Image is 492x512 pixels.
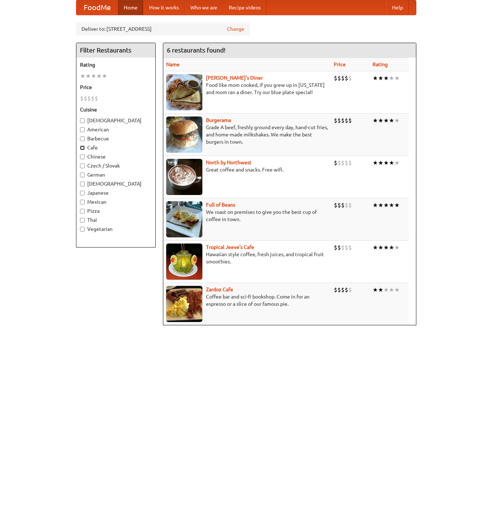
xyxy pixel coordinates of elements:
[348,201,352,209] li: $
[166,166,328,173] p: Great coffee and snacks. Free wifi.
[166,251,328,265] p: Hawaiian style coffee, fresh juices, and tropical fruit smoothies.
[394,117,400,124] li: ★
[373,244,378,251] li: ★
[345,159,348,167] li: $
[373,62,388,67] a: Rating
[206,202,235,208] b: Full of Beans
[345,117,348,124] li: $
[337,286,341,294] li: $
[394,74,400,82] li: ★
[166,208,328,223] p: We roast on premises to give you the best cup of coffee in town.
[80,180,152,187] label: [DEMOGRAPHIC_DATA]
[102,72,107,80] li: ★
[348,244,352,251] li: $
[166,244,202,280] img: jeeves.jpg
[166,62,180,67] a: Name
[378,201,383,209] li: ★
[394,244,400,251] li: ★
[389,159,394,167] li: ★
[80,191,85,195] input: Japanese
[386,0,409,15] a: Help
[389,244,394,251] li: ★
[80,227,85,232] input: Vegetarian
[80,153,152,160] label: Chinese
[337,74,341,82] li: $
[206,160,252,165] a: North by Northwest
[80,144,152,151] label: Cafe
[206,117,231,123] a: Burgerama
[341,286,345,294] li: $
[383,117,389,124] li: ★
[348,286,352,294] li: $
[80,209,85,213] input: Pizza
[166,286,202,322] img: zardoz.jpg
[143,0,185,15] a: How it works
[80,136,85,141] input: Barbecue
[85,72,91,80] li: ★
[118,0,143,15] a: Home
[348,74,352,82] li: $
[334,74,337,82] li: $
[383,201,389,209] li: ★
[76,0,118,15] a: FoodMe
[223,0,266,15] a: Recipe videos
[389,117,394,124] li: ★
[166,117,202,153] img: burgerama.jpg
[94,94,98,102] li: $
[167,47,226,54] ng-pluralize: 6 restaurants found!
[389,74,394,82] li: ★
[334,117,337,124] li: $
[378,159,383,167] li: ★
[84,94,87,102] li: $
[341,201,345,209] li: $
[334,201,337,209] li: $
[389,286,394,294] li: ★
[80,61,152,68] h5: Rating
[185,0,223,15] a: Who we are
[166,124,328,145] p: Grade A beef, freshly ground every day, hand-cut fries, and home-made milkshakes. We make the bes...
[373,201,378,209] li: ★
[341,74,345,82] li: $
[383,159,389,167] li: ★
[80,225,152,233] label: Vegetarian
[337,159,341,167] li: $
[80,117,152,124] label: [DEMOGRAPHIC_DATA]
[373,159,378,167] li: ★
[345,244,348,251] li: $
[389,201,394,209] li: ★
[80,145,85,150] input: Cafe
[80,173,85,177] input: German
[80,127,85,132] input: American
[348,117,352,124] li: $
[166,201,202,237] img: beans.jpg
[91,72,96,80] li: ★
[166,293,328,308] p: Coffee bar and sci-fi bookshop. Come in for an espresso or a slice of our famous pie.
[394,159,400,167] li: ★
[383,74,389,82] li: ★
[80,218,85,223] input: Thai
[166,159,202,195] img: north.jpg
[341,159,345,167] li: $
[373,74,378,82] li: ★
[80,118,85,123] input: [DEMOGRAPHIC_DATA]
[337,117,341,124] li: $
[341,117,345,124] li: $
[334,244,337,251] li: $
[383,286,389,294] li: ★
[91,94,94,102] li: $
[378,117,383,124] li: ★
[206,244,254,250] a: Tropical Jeeve's Cafe
[337,244,341,251] li: $
[80,155,85,159] input: Chinese
[378,74,383,82] li: ★
[206,287,233,292] b: Zardoz Cafe
[96,72,102,80] li: ★
[76,43,155,58] h4: Filter Restaurants
[334,159,337,167] li: $
[334,286,337,294] li: $
[80,171,152,178] label: German
[87,94,91,102] li: $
